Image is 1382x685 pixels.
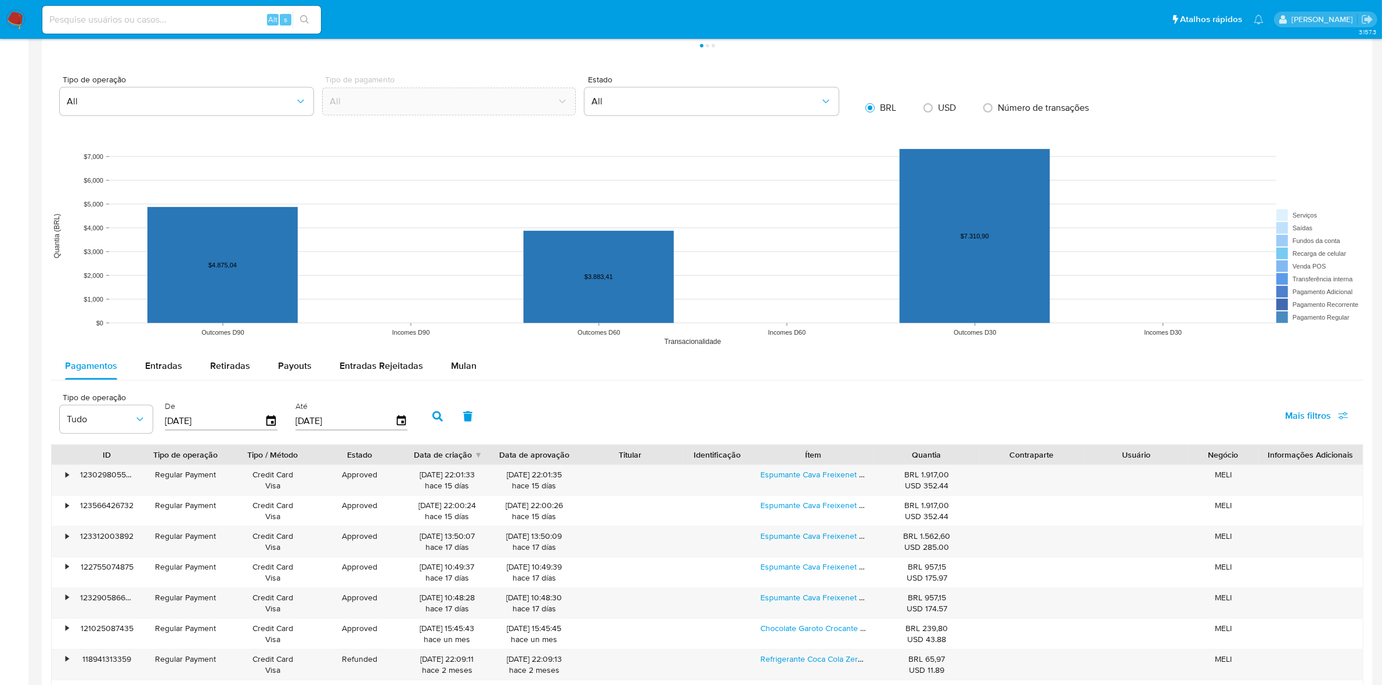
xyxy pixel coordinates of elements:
[42,12,321,27] input: Pesquise usuários ou casos...
[1359,27,1376,37] span: 3.157.3
[268,14,277,25] span: Alt
[293,12,316,28] button: search-icon
[1361,13,1373,26] a: Sair
[1180,13,1242,26] span: Atalhos rápidos
[284,14,287,25] span: s
[1254,15,1264,24] a: Notificações
[1291,14,1357,25] p: laisa.felismino@mercadolivre.com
